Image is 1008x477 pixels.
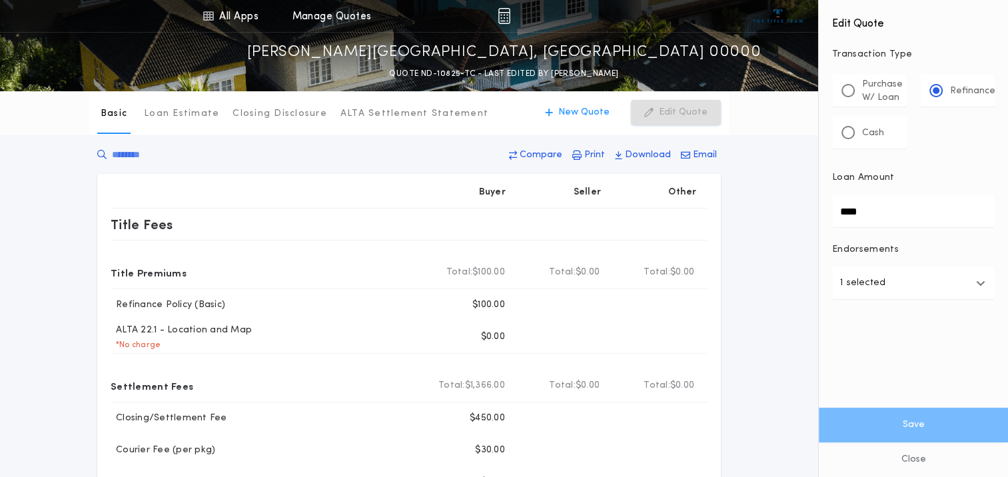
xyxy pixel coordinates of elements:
p: Email [693,149,717,162]
p: QUOTE ND-10825-TC - LAST EDITED BY [PERSON_NAME] [389,67,618,81]
p: ALTA Settlement Statement [340,107,488,121]
p: Other [669,186,697,199]
b: Total: [644,379,670,392]
p: Compare [520,149,562,162]
button: Email [677,143,721,167]
p: $450.00 [470,412,505,425]
p: Print [584,149,605,162]
span: $0.00 [576,379,600,392]
b: Total: [446,266,473,279]
p: Download [625,149,671,162]
h4: Edit Quote [832,8,995,32]
span: $1,366.00 [465,379,505,392]
b: Total: [438,379,465,392]
p: $0.00 [481,330,505,344]
p: Edit Quote [659,106,708,119]
span: $0.00 [670,379,694,392]
b: Total: [644,266,670,279]
button: New Quote [532,100,623,125]
button: Print [568,143,609,167]
b: Total: [549,266,576,279]
p: Endorsements [832,243,995,256]
input: Loan Amount [832,195,995,227]
p: New Quote [558,106,610,119]
p: [PERSON_NAME][GEOGRAPHIC_DATA], [GEOGRAPHIC_DATA] 00000 [247,42,761,63]
span: $0.00 [670,266,694,279]
span: $0.00 [576,266,600,279]
img: vs-icon [753,9,803,23]
p: $30.00 [475,444,505,457]
p: Cash [862,127,884,140]
button: 1 selected [832,267,995,299]
p: Title Fees [111,214,173,235]
p: Loan Estimate [144,107,219,121]
p: Purchase W/ Loan [862,78,903,105]
p: Closing/Settlement Fee [111,412,227,425]
button: Download [611,143,675,167]
p: Settlement Fees [111,375,193,396]
p: * No charge [111,340,161,350]
button: Close [819,442,1008,477]
p: $100.00 [472,298,505,312]
p: ALTA 22.1 - Location and Map [111,324,252,337]
p: Closing Disclosure [233,107,327,121]
button: Compare [505,143,566,167]
p: Loan Amount [832,171,895,185]
p: Basic [101,107,127,121]
button: Save [819,408,1008,442]
button: Edit Quote [631,100,721,125]
p: Courier Fee (per pkg) [111,444,215,457]
img: img [498,8,510,24]
p: Transaction Type [832,48,995,61]
p: Buyer [479,186,506,199]
p: Refinance Policy (Basic) [111,298,225,312]
p: Title Premiums [111,262,187,283]
b: Total: [549,379,576,392]
p: 1 selected [840,275,885,291]
p: Seller [574,186,602,199]
p: Refinance [950,85,995,98]
span: $100.00 [472,266,505,279]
